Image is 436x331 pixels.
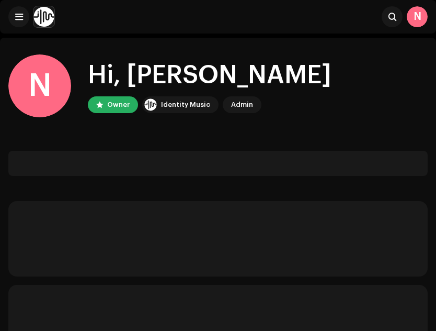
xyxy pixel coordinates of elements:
[88,59,331,92] div: Hi, [PERSON_NAME]
[107,98,130,111] div: Owner
[231,98,253,111] div: Admin
[144,98,157,111] img: 0f74c21f-6d1c-4dbc-9196-dbddad53419e
[407,6,428,27] div: N
[8,54,71,117] div: N
[161,98,210,111] div: Identity Music
[33,6,54,27] img: 0f74c21f-6d1c-4dbc-9196-dbddad53419e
